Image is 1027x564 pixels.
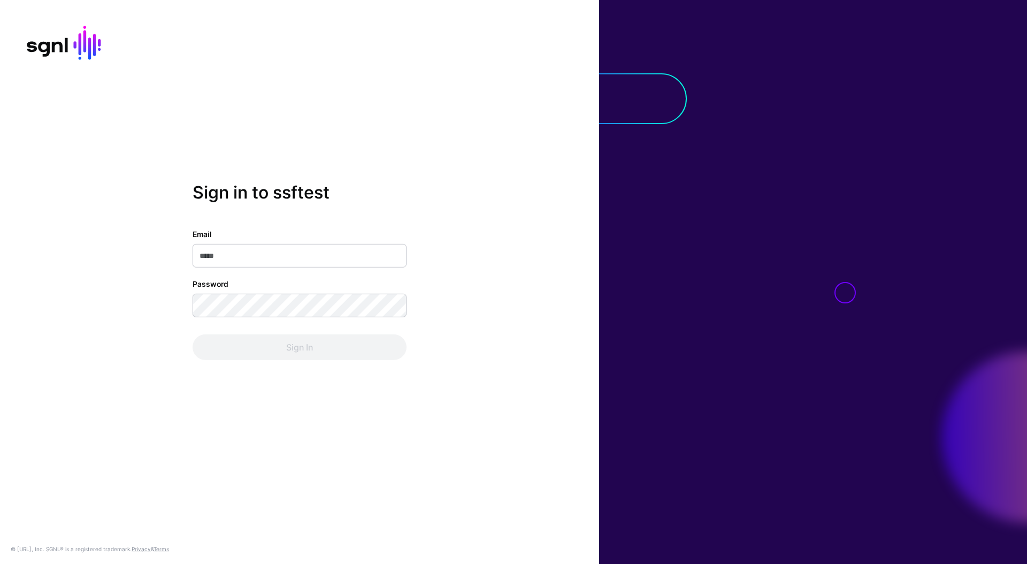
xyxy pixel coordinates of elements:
a: Privacy [132,546,151,552]
label: Email [193,228,212,240]
a: Terms [154,546,169,552]
h2: Sign in to ssftest [193,182,407,203]
div: © [URL], Inc. SGNL® is a registered trademark. & [11,545,169,553]
label: Password [193,278,228,289]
